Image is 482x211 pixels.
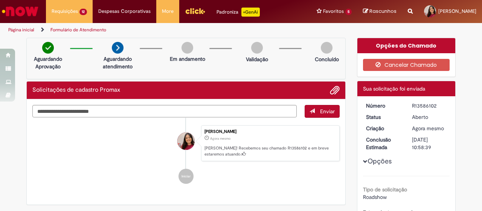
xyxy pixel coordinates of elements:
[251,42,263,54] img: img-circle-grey.png
[32,118,340,192] ul: Histórico de tíquete
[241,8,260,17] p: +GenAi
[8,27,34,33] a: Página inicial
[246,55,268,63] p: Validação
[177,132,195,150] div: Maria Carolina Santiago
[369,8,397,15] span: Rascunhos
[363,85,425,92] span: Sua solicitação foi enviada
[330,85,340,95] button: Adicionar anexos
[320,108,335,115] span: Enviar
[363,59,450,71] button: Cancelar Chamado
[438,8,476,14] span: [PERSON_NAME]
[32,87,120,94] h2: Solicitações de cadastro Promax Histórico de tíquete
[321,42,333,54] img: img-circle-grey.png
[305,105,340,118] button: Enviar
[315,55,339,63] p: Concluído
[1,4,40,19] img: ServiceNow
[363,8,397,15] a: Rascunhos
[363,194,387,200] span: Roadshow
[412,136,447,151] div: [DATE] 10:58:39
[345,9,352,15] span: 5
[360,102,407,109] dt: Número
[79,9,87,15] span: 12
[6,23,316,37] ul: Trilhas de página
[42,42,54,54] img: check-circle-green.png
[360,113,407,121] dt: Status
[50,27,106,33] a: Formulário de Atendimento
[412,113,447,121] div: Aberto
[99,55,136,70] p: Aguardando atendimento
[170,55,205,63] p: Em andamento
[412,125,444,132] span: Agora mesmo
[52,8,78,15] span: Requisições
[217,8,260,17] div: Padroniza
[32,105,297,117] textarea: Digite sua mensagem aqui...
[412,125,447,132] div: 01/10/2025 13:58:28
[412,125,444,132] time: 01/10/2025 13:58:28
[112,42,124,54] img: arrow-next.png
[412,102,447,109] div: R13586102
[32,125,340,162] li: Maria Carolina Santiago
[360,125,407,132] dt: Criação
[210,136,230,141] span: Agora mesmo
[30,55,66,70] p: Aguardando Aprovação
[360,136,407,151] dt: Conclusão Estimada
[323,8,344,15] span: Favoritos
[210,136,230,141] time: 01/10/2025 13:58:28
[98,8,151,15] span: Despesas Corporativas
[162,8,174,15] span: More
[182,42,193,54] img: img-circle-grey.png
[357,38,456,53] div: Opções do Chamado
[204,129,336,134] div: [PERSON_NAME]
[185,5,205,17] img: click_logo_yellow_360x200.png
[204,145,336,157] p: [PERSON_NAME]! Recebemos seu chamado R13586102 e em breve estaremos atuando.
[363,186,407,193] b: Tipo de solicitação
